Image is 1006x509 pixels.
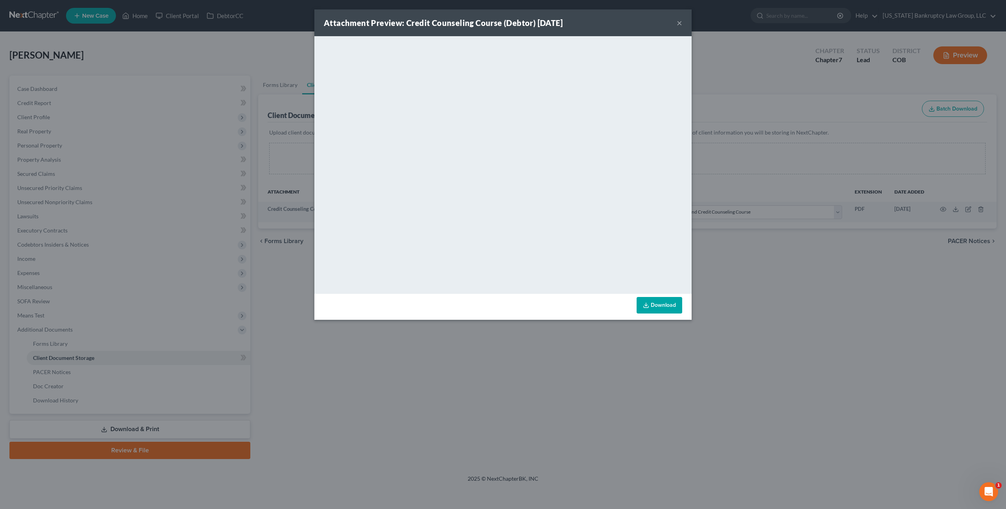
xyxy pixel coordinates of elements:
[979,482,998,501] iframe: Intercom live chat
[314,36,692,292] iframe: <object ng-attr-data='[URL][DOMAIN_NAME]' type='application/pdf' width='100%' height='650px'></ob...
[995,482,1002,489] span: 1
[324,18,563,28] strong: Attachment Preview: Credit Counseling Course (Debtor) [DATE]
[637,297,682,314] a: Download
[677,18,682,28] button: ×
